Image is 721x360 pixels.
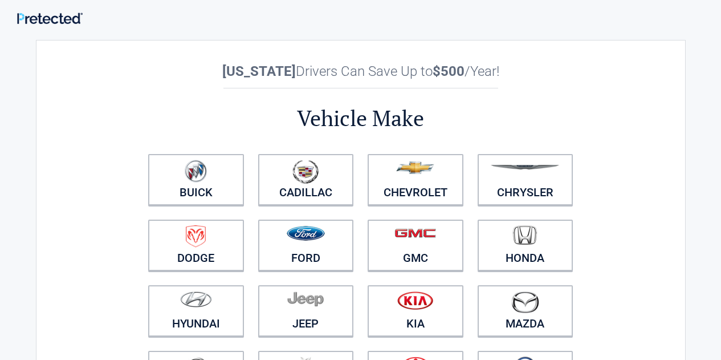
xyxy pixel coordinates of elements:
[148,220,244,271] a: Dodge
[478,154,573,205] a: Chrysler
[490,165,560,170] img: chrysler
[148,285,244,337] a: Hyundai
[258,220,354,271] a: Ford
[287,226,325,241] img: ford
[258,154,354,205] a: Cadillac
[368,154,463,205] a: Chevrolet
[513,225,537,245] img: honda
[148,154,244,205] a: Buick
[292,160,319,184] img: cadillac
[17,13,83,25] img: Main Logo
[258,285,354,337] a: Jeep
[180,291,212,308] img: hyundai
[511,291,539,313] img: mazda
[141,104,580,133] h2: Vehicle Make
[396,161,434,174] img: chevrolet
[394,228,436,238] img: gmc
[222,63,296,79] b: [US_STATE]
[287,291,324,307] img: jeep
[368,285,463,337] a: Kia
[186,225,206,248] img: dodge
[368,220,463,271] a: GMC
[478,285,573,337] a: Mazda
[141,63,580,79] h2: Drivers Can Save Up to /Year
[433,63,465,79] b: $500
[478,220,573,271] a: Honda
[185,160,207,183] img: buick
[397,291,433,310] img: kia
